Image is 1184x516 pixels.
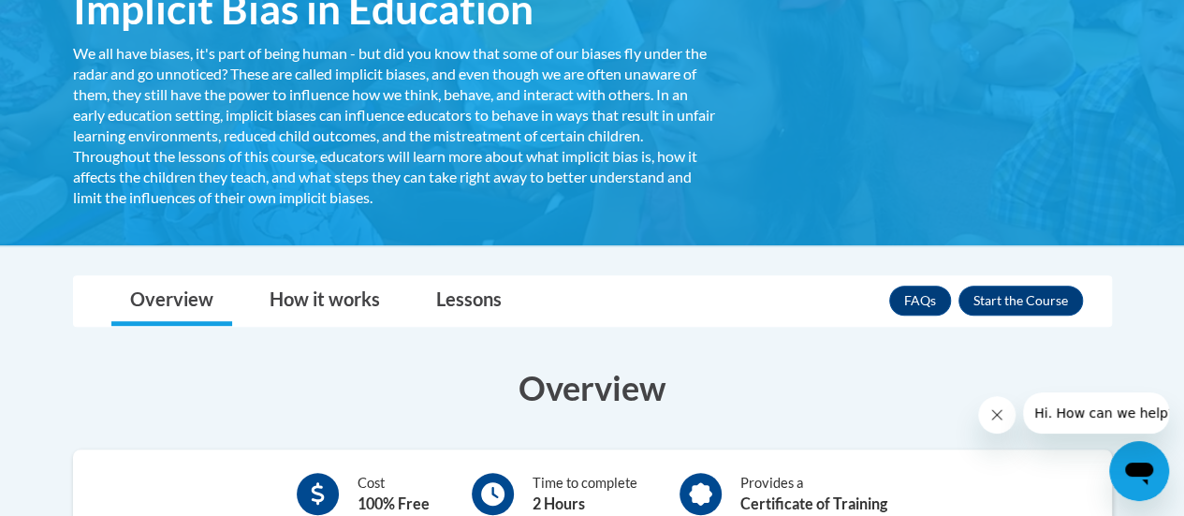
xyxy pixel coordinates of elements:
b: 100% Free [358,494,430,512]
a: Lessons [417,276,520,326]
h3: Overview [73,364,1112,411]
iframe: Close message [978,396,1016,434]
button: Enroll [958,286,1083,316]
a: How it works [251,276,399,326]
div: Time to complete [533,473,637,515]
iframe: Message from company [1023,392,1169,434]
b: 2 Hours [533,494,585,512]
div: Provides a [740,473,887,515]
div: Cost [358,473,430,515]
b: Certificate of Training [740,494,887,512]
span: Hi. How can we help? [11,13,152,28]
iframe: Button to launch messaging window [1109,441,1169,501]
div: We all have biases, it's part of being human - but did you know that some of our biases fly under... [73,43,719,208]
a: FAQs [889,286,951,316]
a: Overview [111,276,232,326]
